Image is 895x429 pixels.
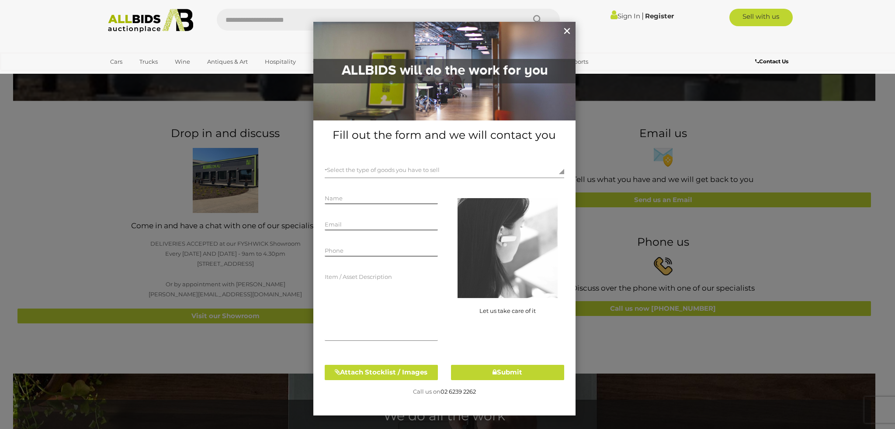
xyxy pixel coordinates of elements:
[441,388,476,395] a: 02 6239 2262
[325,365,438,380] button: Attach Stocklist / Images
[451,365,564,380] button: Submit
[562,22,572,40] button: Close
[313,22,576,120] img: allbids-contact-us-banner.jpg
[327,44,562,141] h2: Fill out the form and we will contact you
[562,20,572,41] span: ×
[318,387,571,397] p: Call us on
[458,303,558,318] h5: Let us take care of it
